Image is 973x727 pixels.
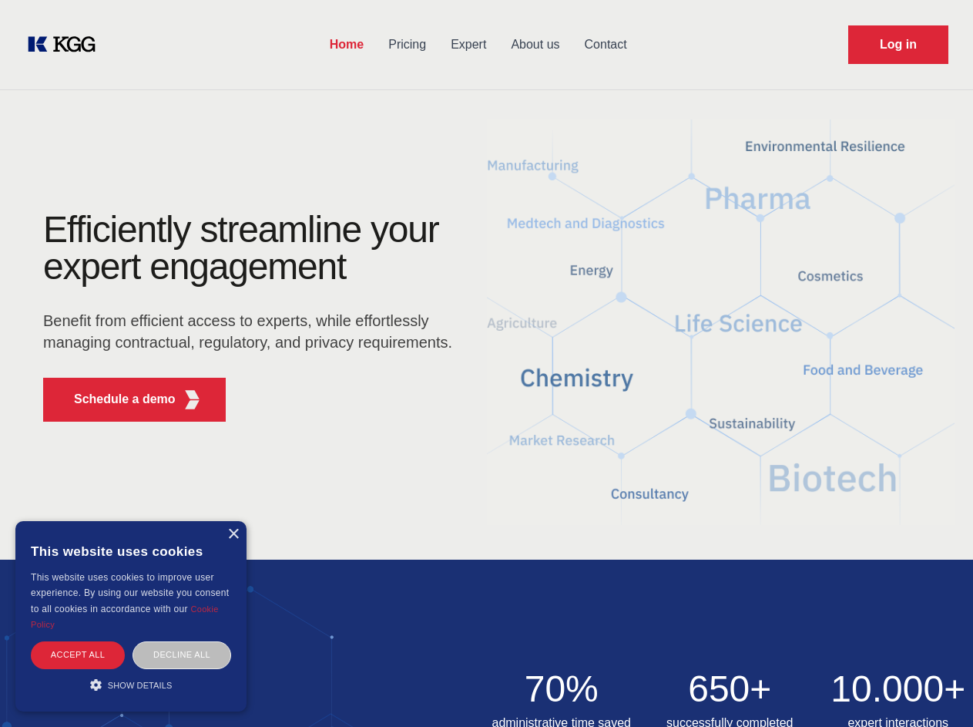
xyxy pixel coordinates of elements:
a: Cookie Policy [31,604,219,629]
img: KGG Fifth Element RED [487,100,955,544]
a: KOL Knowledge Platform: Talk to Key External Experts (KEE) [25,32,108,57]
div: Accept all [31,641,125,668]
div: This website uses cookies [31,533,231,570]
h2: 650+ [655,671,805,708]
p: Schedule a demo [74,390,176,409]
a: Contact [572,25,639,65]
img: KGG Fifth Element RED [183,390,202,409]
h1: Efficiently streamline your expert engagement [43,211,462,285]
div: Decline all [133,641,231,668]
button: Schedule a demoKGG Fifth Element RED [43,378,226,422]
p: Benefit from efficient access to experts, while effortlessly managing contractual, regulatory, an... [43,310,462,353]
a: Home [317,25,376,65]
h2: 70% [487,671,637,708]
span: This website uses cookies to improve user experience. By using our website you consent to all coo... [31,572,229,614]
div: Close [227,529,239,540]
a: Expert [438,25,498,65]
a: Request Demo [848,25,948,64]
div: Show details [31,677,231,692]
span: Show details [108,681,173,690]
a: Pricing [376,25,438,65]
a: About us [498,25,572,65]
